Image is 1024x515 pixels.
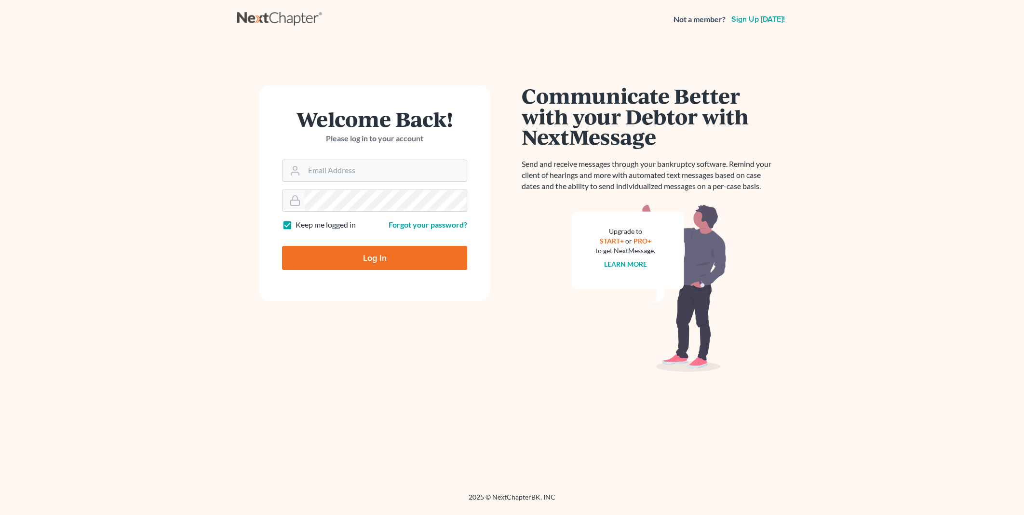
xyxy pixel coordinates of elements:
[282,246,467,270] input: Log In
[729,15,787,23] a: Sign up [DATE]!
[296,219,356,230] label: Keep me logged in
[595,227,655,236] div: Upgrade to
[595,246,655,256] div: to get NextMessage.
[304,160,467,181] input: Email Address
[625,237,632,245] span: or
[389,220,467,229] a: Forgot your password?
[282,133,467,144] p: Please log in to your account
[572,203,727,372] img: nextmessage_bg-59042aed3d76b12b5cd301f8e5b87938c9018125f34e5fa2b7a6b67550977c72.svg
[522,85,777,147] h1: Communicate Better with your Debtor with NextMessage
[600,237,624,245] a: START+
[674,14,726,25] strong: Not a member?
[282,108,467,129] h1: Welcome Back!
[633,237,651,245] a: PRO+
[237,492,787,510] div: 2025 © NextChapterBK, INC
[604,260,647,268] a: Learn more
[522,159,777,192] p: Send and receive messages through your bankruptcy software. Remind your client of hearings and mo...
